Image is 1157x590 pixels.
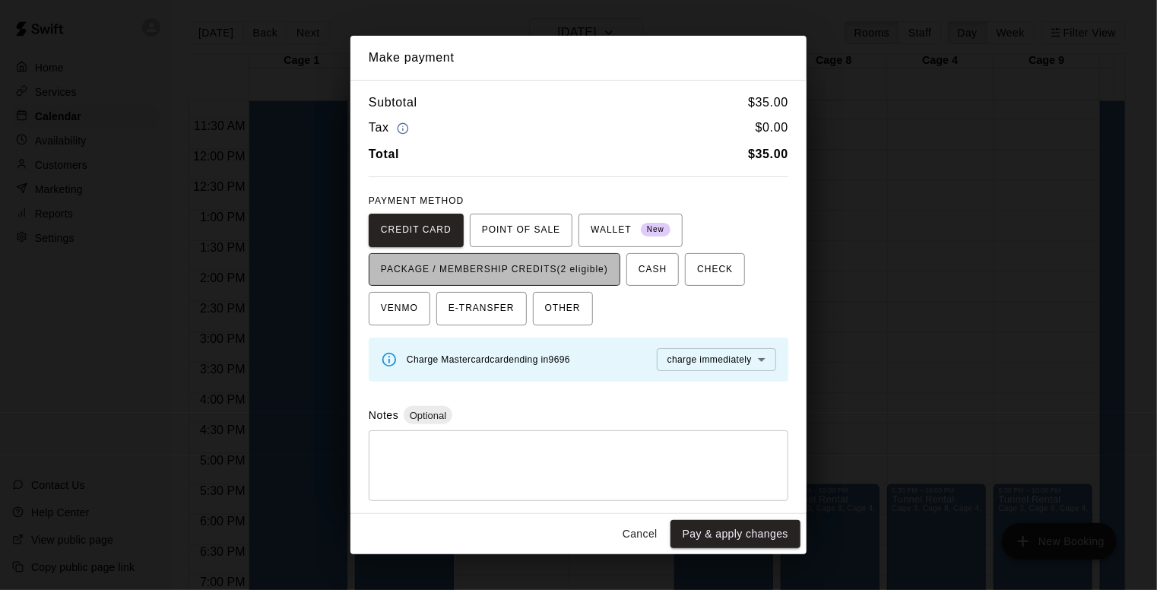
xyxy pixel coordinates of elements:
span: VENMO [381,297,418,321]
h6: $ 0.00 [756,118,788,138]
button: CASH [626,253,679,287]
span: WALLET [591,218,670,243]
button: E-TRANSFER [436,292,527,325]
button: WALLET New [578,214,683,247]
span: Optional [404,410,452,421]
button: PACKAGE / MEMBERSHIP CREDITS(2 eligible) [369,253,620,287]
label: Notes [369,409,398,421]
b: Total [369,147,399,160]
span: charge immediately [667,354,752,365]
h2: Make payment [350,36,807,80]
h6: $ 35.00 [748,93,788,113]
span: CASH [639,258,667,282]
span: POINT OF SALE [482,218,560,243]
span: CREDIT CARD [381,218,452,243]
span: CHECK [697,258,733,282]
b: $ 35.00 [748,147,788,160]
span: New [641,220,670,240]
button: CHECK [685,253,745,287]
span: PACKAGE / MEMBERSHIP CREDITS (2 eligible) [381,258,608,282]
button: Pay & apply changes [670,520,800,548]
button: VENMO [369,292,430,325]
span: OTHER [545,297,581,321]
button: POINT OF SALE [470,214,572,247]
button: OTHER [533,292,593,325]
h6: Subtotal [369,93,417,113]
span: E-TRANSFER [449,297,515,321]
button: CREDIT CARD [369,214,464,247]
h6: Tax [369,118,413,138]
span: Charge Mastercard card ending in 9696 [407,354,570,365]
span: PAYMENT METHOD [369,195,464,206]
button: Cancel [616,520,664,548]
